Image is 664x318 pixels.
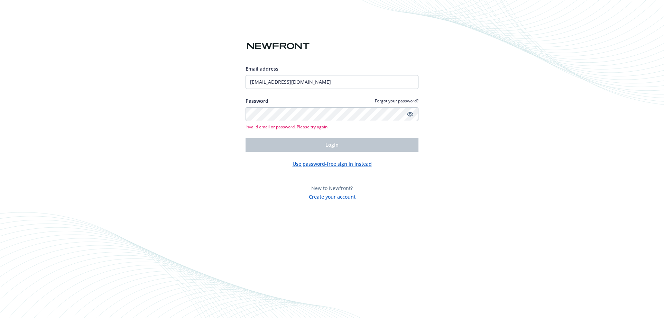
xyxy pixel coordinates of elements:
span: Email address [246,65,278,72]
button: Login [246,138,418,152]
input: Enter your password [246,107,418,121]
span: Login [325,142,339,148]
img: Newfront logo [246,40,311,52]
button: Use password-free sign in instead [293,160,372,167]
a: Show password [406,110,414,118]
button: Create your account [309,192,356,200]
span: Invalid email or password. Please try again. [246,124,418,130]
a: Forgot your password? [375,98,418,104]
label: Password [246,97,268,105]
span: New to Newfront? [311,185,353,191]
input: Enter your email [246,75,418,89]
